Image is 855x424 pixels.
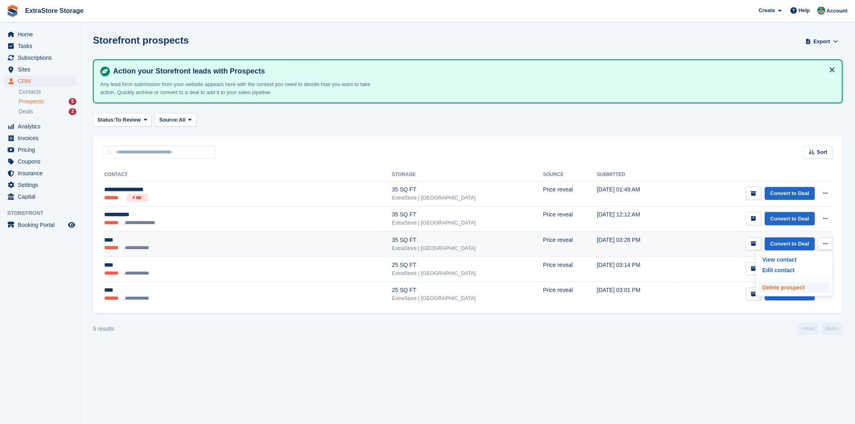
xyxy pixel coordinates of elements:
span: To Review [115,116,141,124]
div: 25 SQ FT [392,286,543,294]
span: Storefront [7,209,80,217]
a: menu [4,29,76,40]
div: 35 SQ FT [392,185,543,194]
td: Price reveal [543,231,597,256]
span: Pricing [18,144,66,155]
button: Source: All [155,113,196,126]
span: Invoices [18,132,66,144]
div: 5 [69,98,76,105]
span: Sites [18,64,66,75]
a: Prospects 5 [19,97,76,106]
span: Sort [817,148,828,156]
a: Delete prospect [759,282,830,293]
nav: Page [796,323,844,335]
h1: Storefront prospects [93,35,189,46]
a: menu [4,132,76,144]
img: stora-icon-8386f47178a22dfd0bd8f6a31ec36ba5ce8667c1dd55bd0f319d3a0aa187defe.svg [6,5,19,17]
span: Insurance [18,168,66,179]
button: Export [804,35,840,48]
a: Contacts [19,88,76,96]
span: Booking Portal [18,219,66,231]
a: menu [4,40,76,52]
a: Convert to Deal [765,237,815,251]
span: Source: [159,116,179,124]
img: Grant Daniel [817,6,826,15]
a: menu [4,52,76,63]
a: menu [4,64,76,75]
div: 3 [69,108,76,115]
span: Export [814,38,830,46]
a: menu [4,144,76,155]
div: ExtraStore | [GEOGRAPHIC_DATA] [392,294,543,302]
a: menu [4,121,76,132]
a: View contact [759,254,830,265]
h4: Action your Storefront leads with Prospects [110,67,836,76]
span: Tasks [18,40,66,52]
th: Submitted [597,168,676,181]
span: Create [759,6,775,15]
td: Price reveal [543,281,597,306]
a: Previous [798,323,819,335]
a: Edit contact [759,265,830,275]
div: 25 SQ FT [392,261,543,269]
span: Capital [18,191,66,202]
td: [DATE] 12:12 AM [597,206,676,231]
th: Contact [103,168,392,181]
span: Subscriptions [18,52,66,63]
span: CRM [18,76,66,87]
a: Preview store [67,220,76,230]
a: Convert to Deal [765,212,815,225]
a: Next [822,323,843,335]
a: menu [4,179,76,191]
td: [DATE] 03:14 PM [597,256,676,281]
div: ExtraStore | [GEOGRAPHIC_DATA] [392,194,543,202]
span: Status: [97,116,115,124]
div: 35 SQ FT [392,236,543,244]
div: ExtraStore | [GEOGRAPHIC_DATA] [392,244,543,252]
a: Deals 3 [19,107,76,116]
div: 35 SQ FT [392,210,543,219]
a: menu [4,168,76,179]
td: [DATE] 03:01 PM [597,281,676,306]
th: Source [543,168,597,181]
span: Coupons [18,156,66,167]
div: ExtraStore | [GEOGRAPHIC_DATA] [392,219,543,227]
td: Price reveal [543,181,597,206]
span: Settings [18,179,66,191]
span: Analytics [18,121,66,132]
span: Prospects [19,98,44,105]
span: Help [799,6,810,15]
td: Price reveal [543,256,597,281]
div: ExtraStore | [GEOGRAPHIC_DATA] [392,269,543,277]
a: menu [4,76,76,87]
td: [DATE] 01:49 AM [597,181,676,206]
div: 5 results [93,325,114,333]
a: menu [4,156,76,167]
a: menu [4,219,76,231]
p: Any lead form submission from your website appears here with the context you need to decide how y... [100,80,383,96]
span: Deals [19,108,33,115]
th: Storage [392,168,543,181]
a: ExtraStore Storage [22,4,87,17]
td: Price reveal [543,206,597,231]
span: Account [827,7,848,15]
span: Home [18,29,66,40]
td: [DATE] 03:28 PM [597,231,676,256]
button: Status: To Review [93,113,152,126]
a: Convert to Deal [765,187,815,200]
a: menu [4,191,76,202]
span: All [179,116,186,124]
